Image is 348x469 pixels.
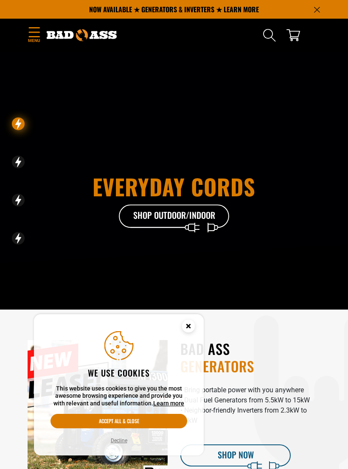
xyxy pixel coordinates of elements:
[153,400,184,407] a: Learn more
[119,205,229,229] a: Shop Outdoor/Indoor
[180,385,320,426] p: • Bring portable power with you anywhere • Dual Fuel Generators from 5.5kW to 15kW • Neighbor-fri...
[180,340,320,375] h2: BAD ASS
[51,367,187,378] h2: We use cookies
[28,176,320,198] h1: Everyday cords
[51,385,187,408] p: This website uses cookies to give you the most awesome browsing experience and provide you with r...
[51,414,187,428] button: Accept all & close
[28,25,40,45] summary: Menu
[263,28,276,42] summary: Search
[28,37,40,44] span: Menu
[47,29,117,41] img: Bad Ass Extension Cords
[108,436,130,445] button: Decline
[180,444,291,466] a: Shop Now
[180,357,320,375] span: GENERATORS
[34,314,204,456] aside: Cookie Consent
